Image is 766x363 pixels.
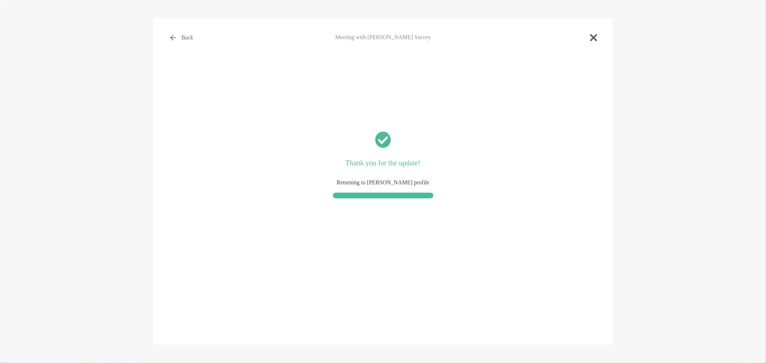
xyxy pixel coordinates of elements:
img: button icon [170,35,176,41]
button: Back [165,30,199,46]
h4: Meeting with [PERSON_NAME] Survey [165,34,602,41]
img: check success [375,132,391,148]
p: Returning to [PERSON_NAME] profile [333,178,433,187]
p: Thank you for the update! [333,159,433,168]
img: close modal [590,34,597,41]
